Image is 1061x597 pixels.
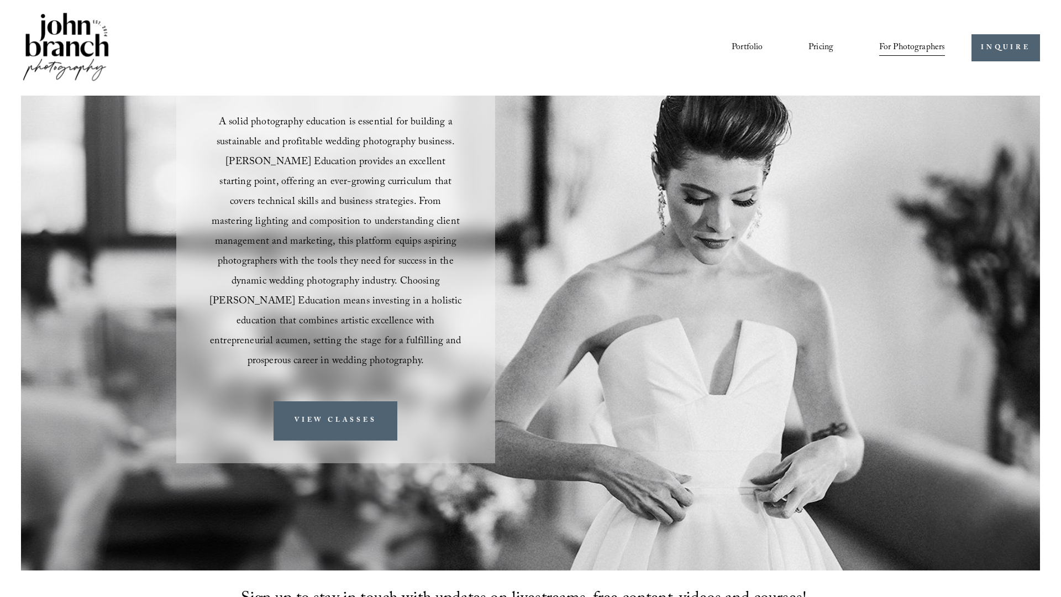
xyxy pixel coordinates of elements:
a: INQUIRE [971,34,1039,61]
a: folder dropdown [879,39,946,57]
a: Portfolio [732,39,763,57]
span: For Photographers [879,39,946,56]
a: VIEW CLASSES [274,401,397,441]
span: A solid photography education is essential for building a sustainable and profitable wedding phot... [209,114,464,370]
a: Pricing [808,39,833,57]
img: John Branch IV Photography [21,11,111,85]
